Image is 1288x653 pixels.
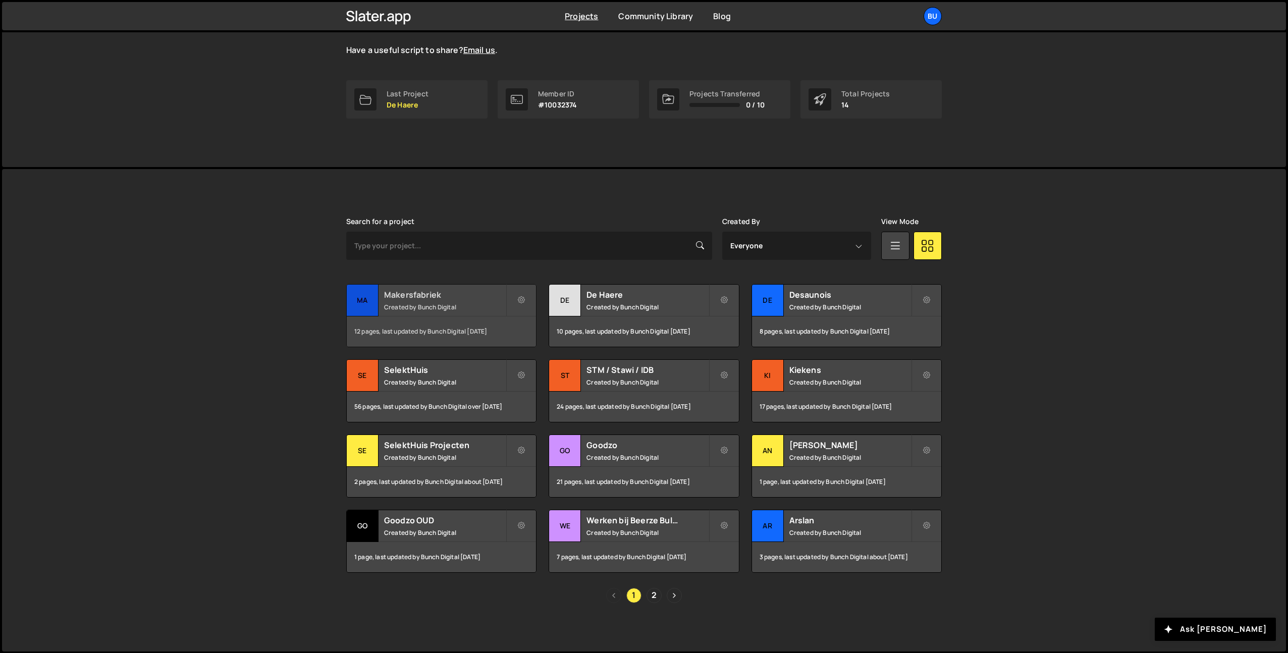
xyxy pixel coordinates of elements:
a: Last Project De Haere [346,80,488,119]
small: Created by Bunch Digital [789,303,911,311]
h2: Desaunois [789,289,911,300]
label: Search for a project [346,217,414,226]
a: De Desaunois Created by Bunch Digital 8 pages, last updated by Bunch Digital [DATE] [752,284,942,347]
div: 10 pages, last updated by Bunch Digital [DATE] [549,316,738,347]
a: Page 2 [647,588,662,603]
div: Ma [347,285,379,316]
a: Community Library [618,11,693,22]
span: 0 / 10 [746,101,765,109]
a: De De Haere Created by Bunch Digital 10 pages, last updated by Bunch Digital [DATE] [549,284,739,347]
div: Ar [752,510,784,542]
input: Type your project... [346,232,712,260]
a: ST STM / Stawi / IDB Created by Bunch Digital 24 pages, last updated by Bunch Digital [DATE] [549,359,739,422]
p: #10032374 [538,101,577,109]
div: Last Project [387,90,428,98]
div: 56 pages, last updated by Bunch Digital over [DATE] [347,392,536,422]
p: The is live and growing. Explore the curated scripts to solve common Webflow issues with JavaScri... [346,11,710,56]
h2: Goodzo OUD [384,515,506,526]
p: De Haere [387,101,428,109]
div: We [549,510,581,542]
small: Created by Bunch Digital [586,303,708,311]
h2: Kiekens [789,364,911,375]
div: Projects Transferred [689,90,765,98]
small: Created by Bunch Digital [789,453,911,462]
div: Se [347,360,379,392]
a: Ar Arslan Created by Bunch Digital 3 pages, last updated by Bunch Digital about [DATE] [752,510,942,573]
small: Created by Bunch Digital [586,453,708,462]
div: 8 pages, last updated by Bunch Digital [DATE] [752,316,941,347]
div: 12 pages, last updated by Bunch Digital [DATE] [347,316,536,347]
div: 7 pages, last updated by Bunch Digital [DATE] [549,542,738,572]
a: Se SelektHuis Projecten Created by Bunch Digital 2 pages, last updated by Bunch Digital about [DATE] [346,434,536,498]
div: Member ID [538,90,577,98]
a: Go Goodzo OUD Created by Bunch Digital 1 page, last updated by Bunch Digital [DATE] [346,510,536,573]
div: 17 pages, last updated by Bunch Digital [DATE] [752,392,941,422]
div: Go [549,435,581,467]
div: Pagination [346,588,942,603]
h2: STM / Stawi / IDB [586,364,708,375]
a: Go Goodzo Created by Bunch Digital 21 pages, last updated by Bunch Digital [DATE] [549,434,739,498]
a: Se SelektHuis Created by Bunch Digital 56 pages, last updated by Bunch Digital over [DATE] [346,359,536,422]
a: Ki Kiekens Created by Bunch Digital 17 pages, last updated by Bunch Digital [DATE] [752,359,942,422]
small: Created by Bunch Digital [384,378,506,387]
h2: Werken bij Beerze Bulten [586,515,708,526]
a: Ma Makersfabriek Created by Bunch Digital 12 pages, last updated by Bunch Digital [DATE] [346,284,536,347]
a: An [PERSON_NAME] Created by Bunch Digital 1 page, last updated by Bunch Digital [DATE] [752,434,942,498]
h2: De Haere [586,289,708,300]
small: Created by Bunch Digital [789,528,911,537]
a: Projects [565,11,598,22]
h2: Arslan [789,515,911,526]
div: De [752,285,784,316]
div: Ki [752,360,784,392]
div: Go [347,510,379,542]
a: Bu [924,7,942,25]
div: 21 pages, last updated by Bunch Digital [DATE] [549,467,738,497]
div: Total Projects [841,90,890,98]
h2: SelektHuis [384,364,506,375]
small: Created by Bunch Digital [789,378,911,387]
small: Created by Bunch Digital [384,453,506,462]
div: 1 page, last updated by Bunch Digital [DATE] [347,542,536,572]
div: Se [347,435,379,467]
div: 24 pages, last updated by Bunch Digital [DATE] [549,392,738,422]
label: Created By [722,217,761,226]
h2: Makersfabriek [384,289,506,300]
a: Blog [713,11,731,22]
div: 2 pages, last updated by Bunch Digital about [DATE] [347,467,536,497]
div: 1 page, last updated by Bunch Digital [DATE] [752,467,941,497]
div: De [549,285,581,316]
a: Next page [667,588,682,603]
a: Email us [463,44,495,56]
h2: [PERSON_NAME] [789,440,911,451]
small: Created by Bunch Digital [586,378,708,387]
div: An [752,435,784,467]
small: Created by Bunch Digital [384,303,506,311]
label: View Mode [881,217,919,226]
small: Created by Bunch Digital [586,528,708,537]
h2: Goodzo [586,440,708,451]
p: 14 [841,101,890,109]
button: Ask [PERSON_NAME] [1155,618,1276,641]
a: We Werken bij Beerze Bulten Created by Bunch Digital 7 pages, last updated by Bunch Digital [DATE] [549,510,739,573]
div: ST [549,360,581,392]
h2: SelektHuis Projecten [384,440,506,451]
div: 3 pages, last updated by Bunch Digital about [DATE] [752,542,941,572]
small: Created by Bunch Digital [384,528,506,537]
